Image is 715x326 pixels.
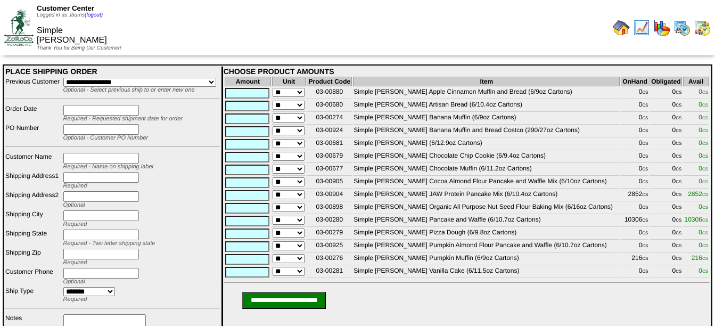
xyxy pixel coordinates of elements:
[353,228,620,240] td: Simple [PERSON_NAME] Pizza Dough (6/9.8oz Cartons)
[642,128,648,133] span: CS
[642,90,648,95] span: CS
[650,113,682,125] td: 0
[307,138,352,150] td: 03-00681
[702,218,708,223] span: CS
[702,154,708,159] span: CS
[307,126,352,137] td: 03-00924
[307,254,352,265] td: 03-00276
[63,296,87,303] span: Required
[85,12,103,18] a: (logout)
[676,243,681,248] span: CS
[698,165,708,172] span: 0
[353,151,620,163] td: Simple [PERSON_NAME] Chocolate Chip Cookie (6/9.4oz Cartons)
[650,151,682,163] td: 0
[353,266,620,278] td: Simple [PERSON_NAME] Vanilla Cake (6/11.5oz Cartons)
[621,100,648,112] td: 0
[63,116,183,122] span: Required - Requested shipment date for order
[702,231,708,235] span: CS
[5,210,62,228] td: Shipping City
[4,10,34,45] img: ZoRoCo_Logo(Green%26Foil)%20jpg.webp
[676,141,681,146] span: CS
[621,87,648,99] td: 0
[653,19,670,36] img: graph.gif
[698,203,708,210] span: 0
[307,177,352,189] td: 03-00905
[642,256,648,261] span: CS
[650,100,682,112] td: 0
[650,190,682,201] td: 0
[621,254,648,265] td: 216
[685,216,709,223] span: 10306
[353,254,620,265] td: Simple [PERSON_NAME] Pumpkin Muffin (6/9oz Cartons)
[673,19,691,36] img: calendarprod.gif
[650,126,682,137] td: 0
[224,67,710,76] div: CHOOSE PRODUCT AMOUNTS
[621,138,648,150] td: 0
[676,154,681,159] span: CS
[353,241,620,252] td: Simple [PERSON_NAME] Pumpkin Almond Flour Pancake and Waffle (6/10.7oz Cartons)
[642,116,648,120] span: CS
[63,259,87,266] span: Required
[621,215,648,227] td: 10306
[63,221,87,227] span: Required
[353,87,620,99] td: Simple [PERSON_NAME] Apple Cinnamon Muffin and Bread (6/9oz Cartons)
[63,202,85,208] span: Optional
[353,164,620,176] td: Simple [PERSON_NAME] Chocolate Muffin (6/11.2oz Cartons)
[307,87,352,99] td: 03-00880
[676,205,681,210] span: CS
[698,241,708,249] span: 0
[353,126,620,137] td: Simple [PERSON_NAME] Banana Muffin and Bread Costco (290/27oz Cartons)
[702,103,708,108] span: CS
[702,269,708,274] span: CS
[698,229,708,236] span: 0
[307,190,352,201] td: 03-00904
[5,77,62,94] td: Previous Customer
[694,19,711,36] img: calendarinout.gif
[650,266,682,278] td: 0
[621,77,648,86] th: OnHand
[650,177,682,189] td: 0
[5,152,62,170] td: Customer Name
[698,267,708,274] span: 0
[698,152,708,159] span: 0
[642,243,648,248] span: CS
[307,100,352,112] td: 03-00680
[621,177,648,189] td: 0
[5,267,62,286] td: Customer Phone
[702,256,708,261] span: CS
[621,164,648,176] td: 0
[5,191,62,209] td: Shipping Address2
[353,215,620,227] td: Simple [PERSON_NAME] Pancake and Waffle (6/10.7oz Cartons)
[642,269,648,274] span: CS
[353,113,620,125] td: Simple [PERSON_NAME] Banana Muffin (6/9oz Cartons)
[642,192,648,197] span: CS
[353,177,620,189] td: Simple [PERSON_NAME] Cocoa Almond Flour Pancake and Waffle Mix (6/10oz Cartons)
[307,202,352,214] td: 03-00898
[307,77,352,86] th: Product Code
[37,4,94,12] span: Customer Center
[650,77,682,86] th: Obligated
[702,128,708,133] span: CS
[692,254,708,262] span: 216
[5,287,62,303] td: Ship Type
[5,124,62,142] td: PO Number
[650,228,682,240] td: 0
[621,241,648,252] td: 0
[307,113,352,125] td: 03-00274
[63,164,153,170] span: Required - Name on shipping label
[676,231,681,235] span: CS
[676,128,681,133] span: CS
[63,135,149,141] span: Optional - Customer PO Number
[621,113,648,125] td: 0
[702,243,708,248] span: CS
[37,26,107,45] span: Simple [PERSON_NAME]
[63,279,85,285] span: Optional
[702,180,708,184] span: CS
[353,202,620,214] td: Simple [PERSON_NAME] Organic All Purpose Nut Seed Flour Baking Mix (6/16oz Cartons)
[307,228,352,240] td: 03-00279
[621,151,648,163] td: 0
[698,177,708,185] span: 0
[621,266,648,278] td: 0
[650,202,682,214] td: 0
[225,77,271,86] th: Amount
